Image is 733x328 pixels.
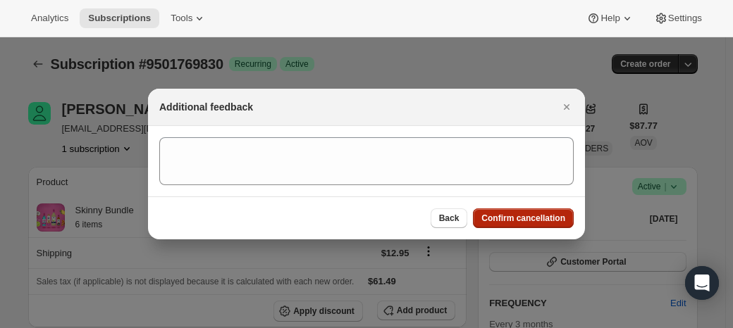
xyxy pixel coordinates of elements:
[23,8,77,28] button: Analytics
[80,8,159,28] button: Subscriptions
[473,208,574,228] button: Confirm cancellation
[439,213,460,224] span: Back
[159,100,253,114] h2: Additional feedback
[171,13,192,24] span: Tools
[557,97,577,117] button: Close
[88,13,151,24] span: Subscriptions
[685,266,719,300] div: Open Intercom Messenger
[481,213,565,224] span: Confirm cancellation
[646,8,710,28] button: Settings
[600,13,620,24] span: Help
[578,8,642,28] button: Help
[162,8,215,28] button: Tools
[31,13,68,24] span: Analytics
[668,13,702,24] span: Settings
[431,208,468,228] button: Back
